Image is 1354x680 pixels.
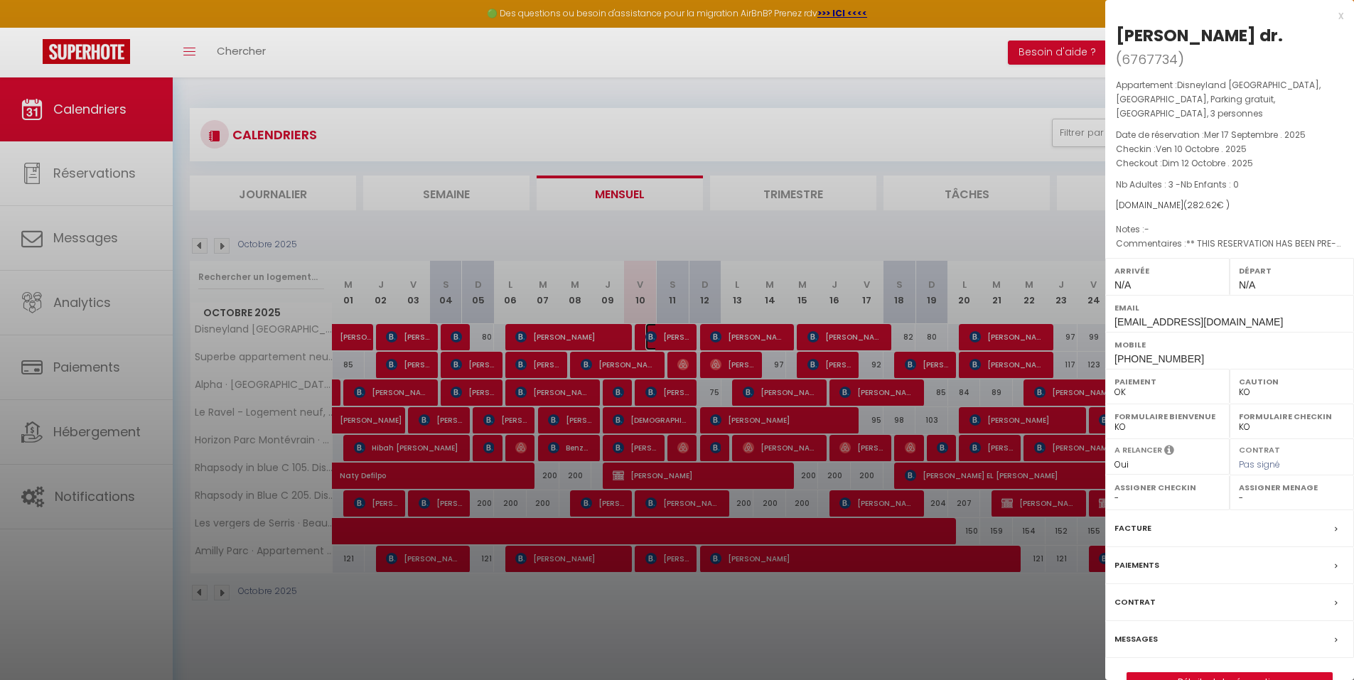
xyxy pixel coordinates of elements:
p: Date de réservation : [1116,128,1343,142]
div: [DOMAIN_NAME] [1116,199,1343,212]
label: Départ [1239,264,1345,278]
span: [EMAIL_ADDRESS][DOMAIN_NAME] [1114,316,1283,328]
label: Assigner Menage [1239,480,1345,495]
span: Ven 10 Octobre . 2025 [1156,143,1247,155]
span: Mer 17 Septembre . 2025 [1204,129,1306,141]
label: Formulaire Checkin [1239,409,1345,423]
span: Nb Enfants : 0 [1181,178,1239,190]
span: 6767734 [1122,50,1178,68]
label: Contrat [1114,595,1156,610]
p: Appartement : [1116,78,1343,121]
label: Mobile [1114,338,1345,352]
span: Nb Adultes : 3 - [1116,178,1239,190]
p: Checkout : [1116,156,1343,171]
i: Sélectionner OUI si vous souhaiter envoyer les séquences de messages post-checkout [1164,444,1174,460]
span: Dim 12 Octobre . 2025 [1162,157,1253,169]
div: [PERSON_NAME] dr. [1116,24,1283,47]
label: Assigner Checkin [1114,480,1220,495]
span: ( ) [1116,49,1184,69]
span: ( € ) [1183,199,1230,211]
span: 282.62 [1187,199,1217,211]
span: [PHONE_NUMBER] [1114,353,1204,365]
label: Arrivée [1114,264,1220,278]
label: Caution [1239,374,1345,389]
label: Contrat [1239,444,1280,453]
label: Paiement [1114,374,1220,389]
span: - [1144,223,1149,235]
label: A relancer [1114,444,1162,456]
p: Notes : [1116,222,1343,237]
label: Formulaire Bienvenue [1114,409,1220,423]
label: Facture [1114,521,1151,536]
span: Disneyland [GEOGRAPHIC_DATA], [GEOGRAPHIC_DATA], Parking gratuit, [GEOGRAPHIC_DATA], 3 personnes [1116,79,1321,119]
label: Paiements [1114,558,1159,573]
label: Messages [1114,632,1158,647]
label: Email [1114,301,1345,315]
span: Pas signé [1239,458,1280,470]
div: x [1105,7,1343,24]
span: N/A [1114,279,1131,291]
span: N/A [1239,279,1255,291]
p: Checkin : [1116,142,1343,156]
p: Commentaires : [1116,237,1343,251]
